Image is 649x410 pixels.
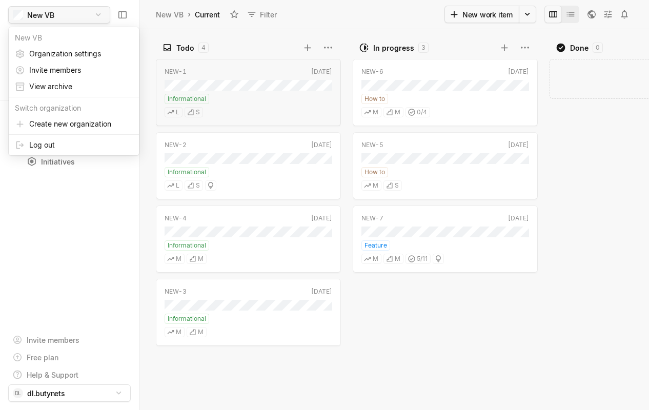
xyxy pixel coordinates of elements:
[29,46,133,62] span: Organization settings
[29,137,133,153] span: Log out
[11,99,137,116] div: Switch organization
[29,62,133,78] span: Invite members
[11,29,137,46] div: New VB
[29,78,133,95] span: View archive
[29,116,133,132] span: Create new organization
